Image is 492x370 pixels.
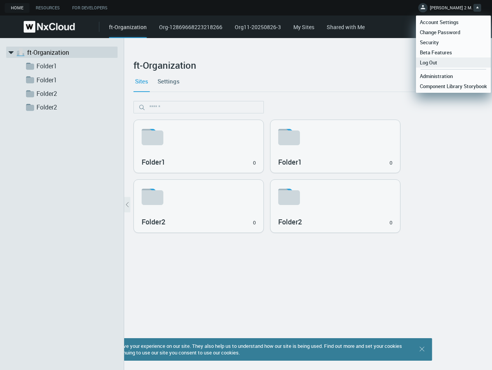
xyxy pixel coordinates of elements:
div: ft-Organization [109,23,147,38]
a: Shared with Me [327,23,365,31]
h2: ft-Organization [133,60,483,71]
a: Settings [156,71,181,92]
a: For Developers [66,3,114,13]
a: Component Library Storybook [416,81,491,91]
a: Folder2 [36,102,114,112]
a: Folder1 [36,75,114,85]
span: Security [416,39,443,46]
img: Nx Cloud logo [24,21,75,33]
a: Administration [416,71,491,81]
nx-search-highlight: Folder1 [142,157,165,167]
span: . By continuing to use our site you consent to use our cookies. [102,349,240,356]
a: Resources [29,3,66,13]
span: Account Settings [416,19,463,26]
a: Security [416,37,491,47]
a: Sites [133,71,150,92]
div: 0 [390,219,392,227]
a: Change Password [416,27,491,37]
nx-search-highlight: Folder1 [278,157,302,167]
span: Component Library Storybook [416,83,491,90]
span: We used cookies to improve your experience on our site. They also help us to understand how our s... [66,342,402,356]
div: 0 [390,159,392,167]
a: Org-12869668223218266 [159,23,222,31]
nx-search-highlight: Folder2 [278,217,302,226]
a: Beta Features [416,47,491,57]
a: Folder1 [36,61,114,71]
span: Administration [416,73,457,80]
span: Change Password [416,29,464,36]
a: ft-Organization [27,48,105,57]
span: Beta Features [416,49,456,56]
div: 0 [253,159,256,167]
a: Home [5,3,29,13]
a: Account Settings [416,17,491,27]
a: Folder2 [36,89,114,98]
nx-search-highlight: Folder2 [142,217,165,226]
a: My Sites [293,23,314,31]
a: Org11-20250826-3 [235,23,281,31]
span: Log Out [416,59,441,66]
div: 0 [253,219,256,227]
span: [PERSON_NAME] 2 M. [430,5,473,14]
